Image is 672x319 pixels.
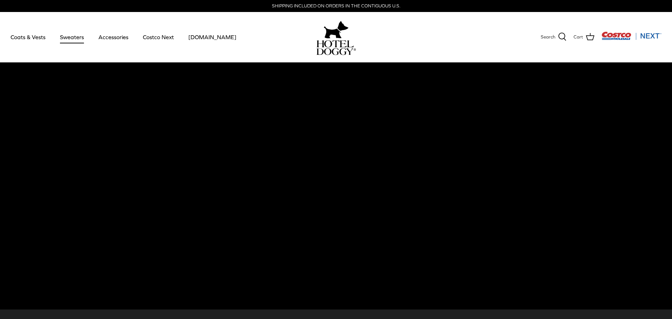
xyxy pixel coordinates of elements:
a: Search [541,32,567,42]
a: [DOMAIN_NAME] [182,25,243,49]
a: Sweaters [54,25,90,49]
a: Visit Costco Next [601,36,661,41]
span: Cart [574,34,583,41]
img: Costco Next [601,31,661,40]
a: Accessories [92,25,135,49]
img: hoteldoggycom [316,40,356,55]
a: Cart [574,32,594,42]
span: Search [541,34,555,41]
a: Costco Next [137,25,180,49]
img: hoteldoggy.com [324,19,349,40]
a: Coats & Vests [4,25,52,49]
a: hoteldoggy.com hoteldoggycom [316,19,356,55]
